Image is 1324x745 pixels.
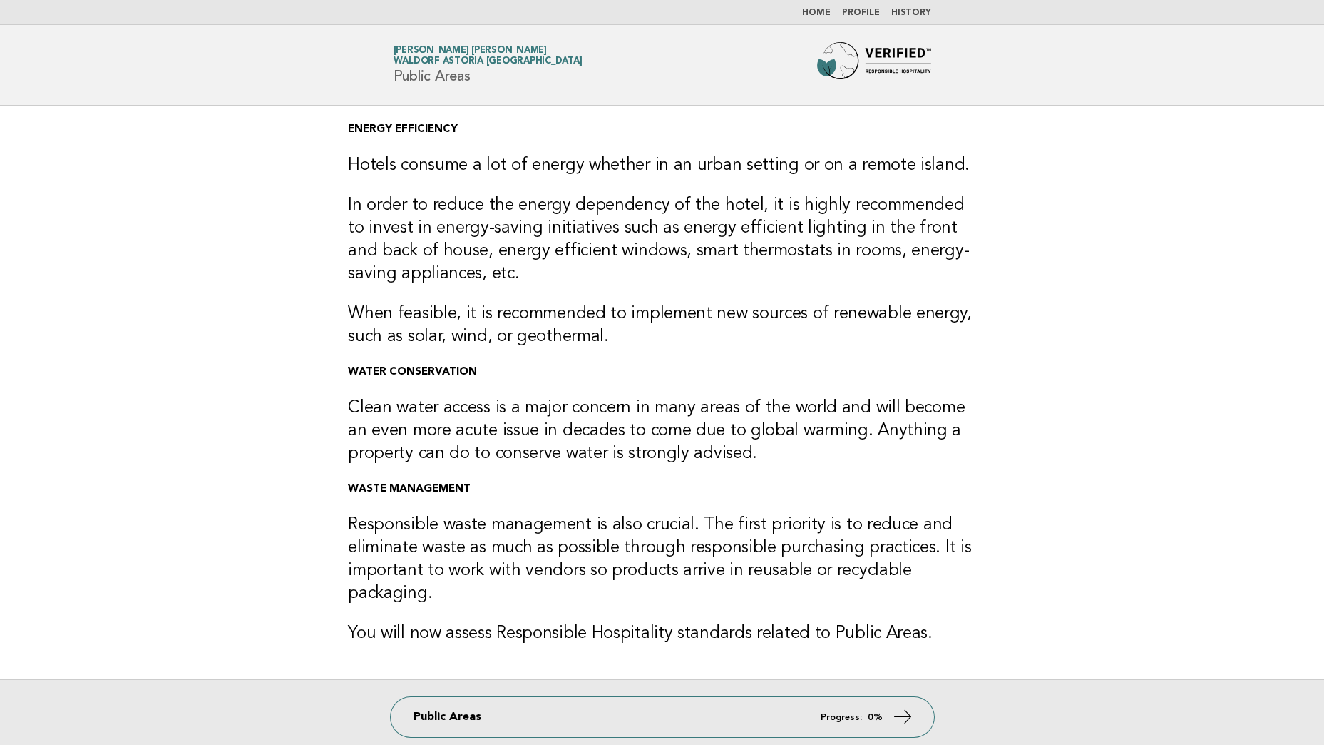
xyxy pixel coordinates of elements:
h1: Public Areas [394,46,583,83]
strong: WATER CONSERVATION [348,367,477,377]
strong: ENERGY EFFICIENCY [348,124,458,135]
a: Public Areas Progress: 0% [391,697,934,737]
h3: Hotels consume a lot of energy whether in an urban setting or on a remote island. [348,154,976,177]
h3: In order to reduce the energy dependency of the hotel, it is highly recommended to invest in ener... [348,194,976,285]
a: Profile [842,9,880,17]
h3: When feasible, it is recommended to implement new sources of renewable energy, such as solar, win... [348,303,976,348]
a: Home [802,9,831,17]
a: [PERSON_NAME] [PERSON_NAME]Waldorf Astoria [GEOGRAPHIC_DATA] [394,46,583,66]
img: Forbes Travel Guide [817,42,931,88]
span: Waldorf Astoria [GEOGRAPHIC_DATA] [394,57,583,66]
strong: 0% [868,713,883,722]
em: Progress: [821,713,862,722]
strong: WASTE MANAGEMENT [348,484,471,495]
h3: You will now assess Responsible Hospitality standards related to Public Areas. [348,622,976,645]
a: History [891,9,931,17]
h3: Clean water access is a major concern in many areas of the world and will become an even more acu... [348,397,976,465]
h3: Responsible waste management is also crucial. The first priority is to reduce and eliminate waste... [348,514,976,605]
